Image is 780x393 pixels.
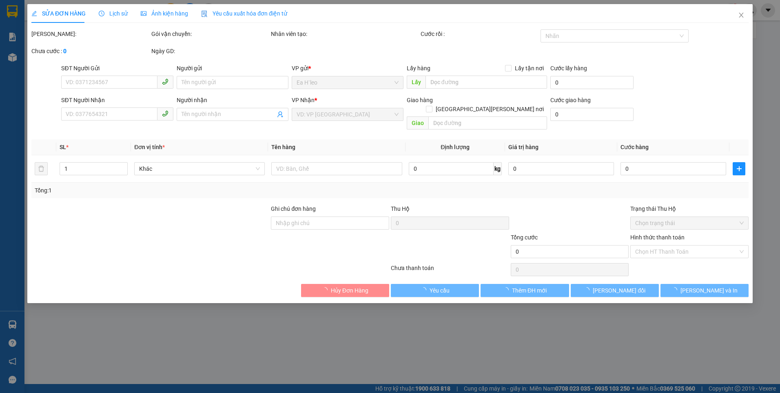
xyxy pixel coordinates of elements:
[292,97,315,103] span: VP Nhận
[407,97,433,103] span: Giao hàng
[176,64,288,73] div: Người gửi
[620,144,649,150] span: Cước hàng
[292,64,403,73] div: VP gửi
[201,11,208,17] img: icon
[391,205,410,212] span: Thu Hộ
[297,76,399,89] span: Ea H`leo
[63,48,66,54] b: 0
[733,162,745,175] button: plus
[31,29,150,38] div: [PERSON_NAME]:
[593,286,645,295] span: [PERSON_NAME] đổi
[421,29,539,38] div: Cước rồi :
[407,76,425,89] span: Lấy
[571,284,659,297] button: [PERSON_NAME] đổi
[430,286,450,295] span: Yêu cầu
[271,205,316,212] label: Ghi chú đơn hàng
[428,116,547,130] input: Dọc đường
[61,64,173,73] div: SĐT Người Gửi
[322,287,331,293] span: loading
[660,284,749,297] button: [PERSON_NAME] và In
[31,10,86,17] span: SỬA ĐƠN HÀNG
[391,284,479,297] button: Yêu cầu
[141,10,188,17] span: Ảnh kiện hàng
[271,217,389,230] input: Ghi chú đơn hàng
[139,163,260,175] span: Khác
[31,47,150,56] div: Chưa cước :
[512,286,547,295] span: Thêm ĐH mới
[733,165,745,172] span: plus
[151,47,270,56] div: Ngày GD:
[432,105,547,114] span: [GEOGRAPHIC_DATA][PERSON_NAME] nơi
[738,12,745,18] span: close
[550,108,634,121] input: Cước giao hàng
[550,65,587,71] label: Cước lấy hàng
[630,234,685,241] label: Hình thức thanh toán
[99,10,128,17] span: Lịch sử
[201,10,287,17] span: Yêu cầu xuất hóa đơn điện tử
[407,116,428,130] span: Giao
[508,144,538,150] span: Giá trị hàng
[421,287,430,293] span: loading
[730,4,753,27] button: Close
[331,286,368,295] span: Hủy Đơn Hàng
[425,76,547,89] input: Dọc đường
[271,29,419,38] div: Nhân viên tạo:
[162,110,168,117] span: phone
[481,284,569,297] button: Thêm ĐH mới
[151,29,270,38] div: Gói vận chuyển:
[671,287,680,293] span: loading
[550,97,591,103] label: Cước giao hàng
[407,65,430,71] span: Lấy hàng
[141,11,146,16] span: picture
[271,144,295,150] span: Tên hàng
[630,204,749,213] div: Trạng thái Thu Hộ
[494,162,502,175] span: kg
[61,96,173,105] div: SĐT Người Nhận
[35,162,48,175] button: delete
[511,234,538,241] span: Tổng cước
[99,11,104,16] span: clock-circle
[301,284,389,297] button: Hủy Đơn Hàng
[390,263,510,278] div: Chưa thanh toán
[277,111,284,118] span: user-add
[635,217,744,229] span: Chọn trạng thái
[271,162,402,175] input: VD: Bàn, Ghế
[512,64,547,73] span: Lấy tận nơi
[35,186,301,195] div: Tổng: 1
[441,144,470,150] span: Định lượng
[680,286,738,295] span: [PERSON_NAME] và In
[31,11,37,16] span: edit
[162,78,168,85] span: phone
[550,76,634,89] input: Cước lấy hàng
[503,287,512,293] span: loading
[60,144,66,150] span: SL
[584,287,593,293] span: loading
[134,144,165,150] span: Đơn vị tính
[176,96,288,105] div: Người nhận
